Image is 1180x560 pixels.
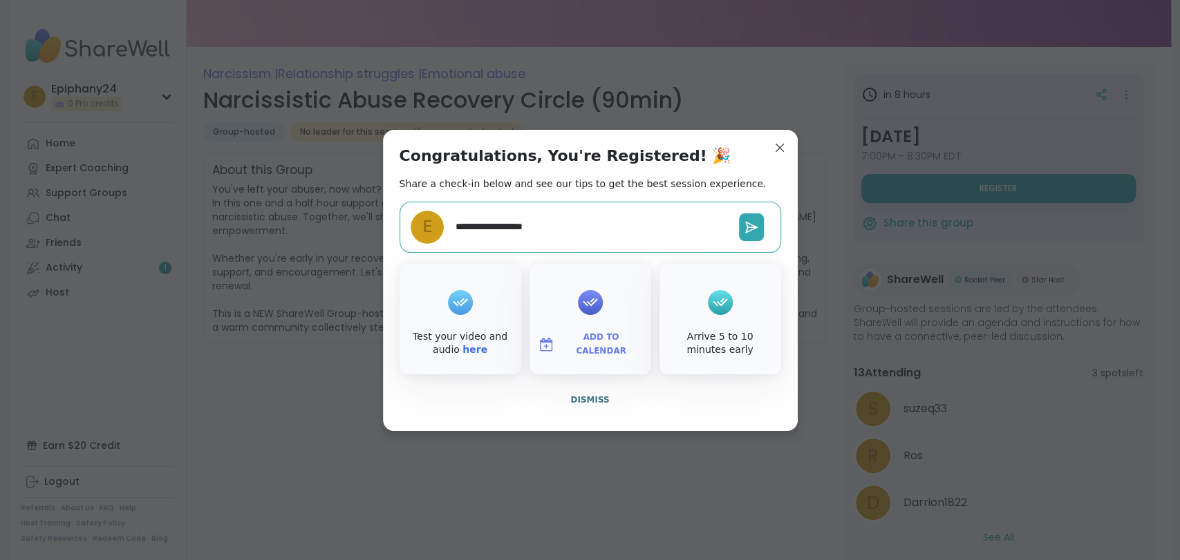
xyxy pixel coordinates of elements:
img: ShareWell Logomark [538,336,554,353]
span: E [422,215,433,239]
div: Arrive 5 to 10 minutes early [662,330,778,357]
button: Add to Calendar [532,330,648,359]
span: Add to Calendar [560,331,643,358]
h2: Share a check-in below and see our tips to get the best session experience. [400,177,767,191]
button: Dismiss [400,385,781,414]
a: here [462,344,487,355]
h1: Congratulations, You're Registered! 🎉 [400,146,731,166]
span: Dismiss [570,395,609,405]
div: Test your video and audio [402,330,518,357]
